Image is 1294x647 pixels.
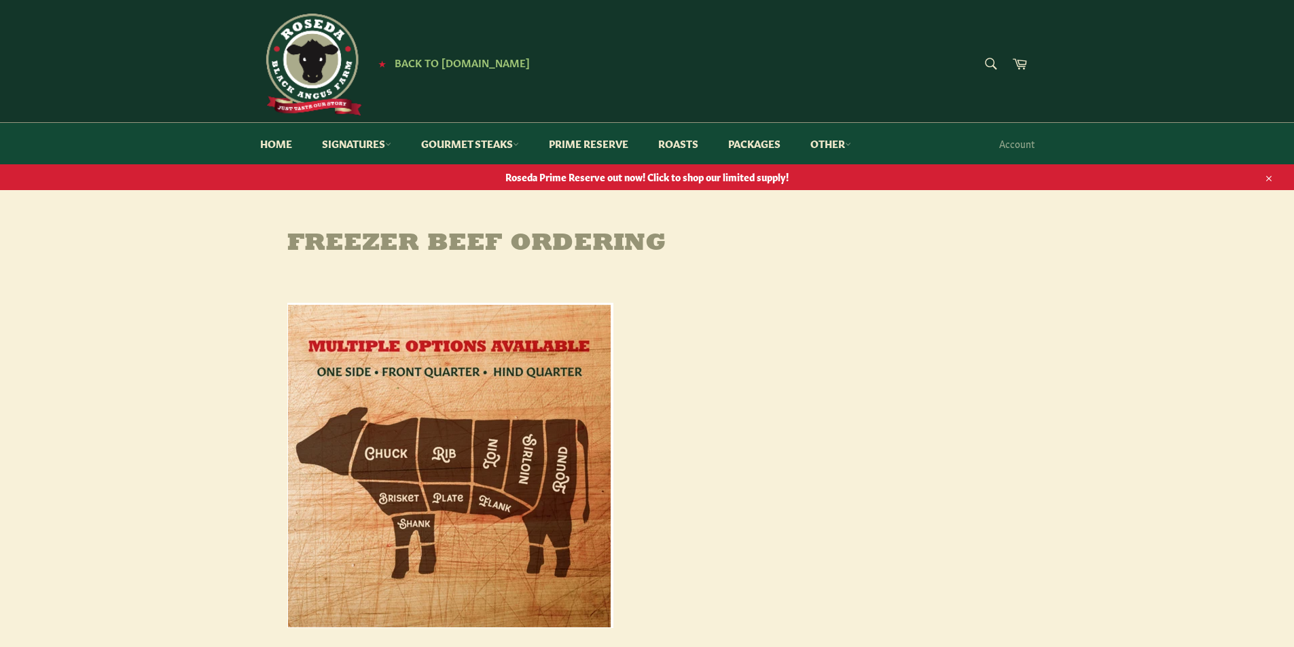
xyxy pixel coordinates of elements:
[535,123,642,164] a: Prime Reserve
[408,123,533,164] a: Gourmet Steaks
[715,123,794,164] a: Packages
[645,123,712,164] a: Roasts
[247,123,306,164] a: Home
[395,55,530,69] span: Back to [DOMAIN_NAME]
[797,123,865,164] a: Other
[260,231,1035,258] h1: Freezer Beef Ordering
[308,123,405,164] a: Signatures
[378,58,386,69] span: ★
[372,58,530,69] a: ★ Back to [DOMAIN_NAME]
[992,124,1041,164] a: Account
[260,14,362,115] img: Roseda Beef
